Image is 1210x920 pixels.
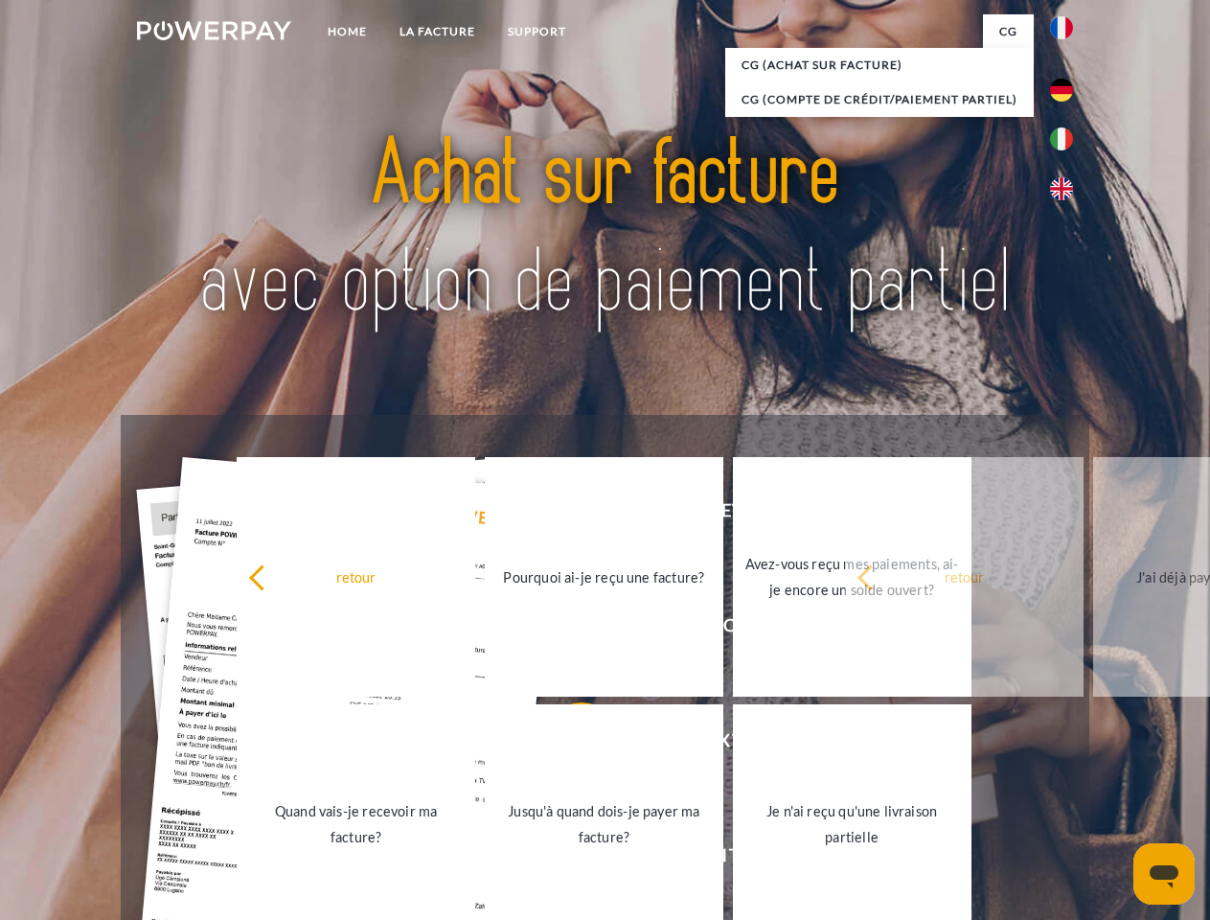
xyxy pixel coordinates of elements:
[1050,127,1073,150] img: it
[496,798,712,850] div: Jusqu'à quand dois-je payer ma facture?
[1050,16,1073,39] img: fr
[248,563,464,589] div: retour
[383,14,491,49] a: LA FACTURE
[744,798,960,850] div: Je n'ai reçu qu'une livraison partielle
[856,563,1072,589] div: retour
[183,92,1027,367] img: title-powerpay_fr.svg
[983,14,1034,49] a: CG
[137,21,291,40] img: logo-powerpay-white.svg
[311,14,383,49] a: Home
[744,551,960,603] div: Avez-vous reçu mes paiements, ai-je encore un solde ouvert?
[1050,177,1073,200] img: en
[248,798,464,850] div: Quand vais-je recevoir ma facture?
[725,48,1034,82] a: CG (achat sur facture)
[491,14,582,49] a: Support
[725,82,1034,117] a: CG (Compte de crédit/paiement partiel)
[733,457,971,697] a: Avez-vous reçu mes paiements, ai-je encore un solde ouvert?
[1050,79,1073,102] img: de
[1133,843,1195,905] iframe: Bouton de lancement de la fenêtre de messagerie
[496,563,712,589] div: Pourquoi ai-je reçu une facture?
